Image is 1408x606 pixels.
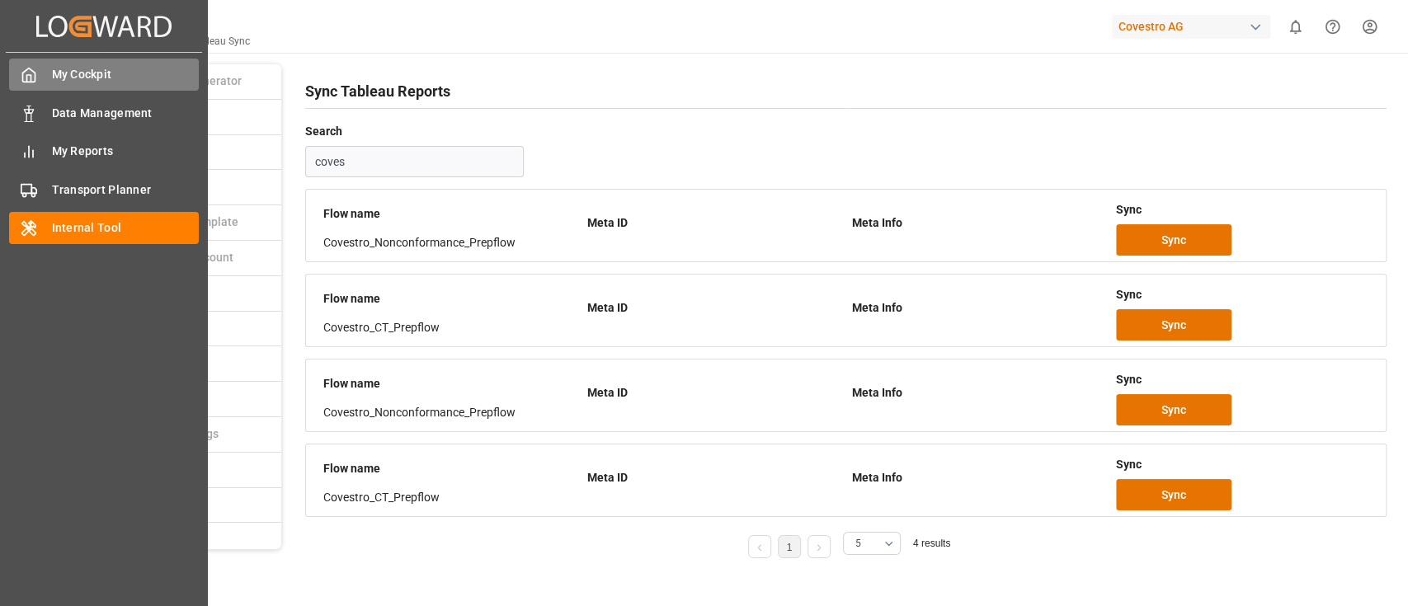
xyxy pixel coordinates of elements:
[323,404,576,421] div: Covestro_Nonconformance_Prepflow
[1116,365,1368,394] div: Sync
[1161,317,1186,334] span: Sync
[52,181,200,199] span: Transport Planner
[323,489,576,506] div: Covestro_CT_Prepflow
[748,535,771,558] li: Previous Page
[1116,280,1368,309] div: Sync
[305,120,1387,143] h4: Search
[52,105,200,122] span: Data Management
[1116,309,1231,341] button: Sync
[1277,8,1314,45] button: show 0 new notifications
[323,200,576,228] div: Flow name
[913,538,950,549] span: 4 results
[9,173,199,205] a: Transport Planner
[9,135,199,167] a: My Reports
[1116,195,1368,224] div: Sync
[1116,479,1231,510] button: Sync
[852,294,1104,322] div: Meta Info
[52,143,200,160] span: My Reports
[52,66,200,83] span: My Cockpit
[1161,402,1186,419] span: Sync
[1161,232,1186,249] span: Sync
[855,536,861,551] span: 5
[1161,486,1186,504] span: Sync
[305,77,1387,105] h1: Sync Tableau Reports
[1116,394,1231,425] button: Sync
[305,146,524,177] input: Search by flow name or category
[9,96,199,129] a: Data Management
[587,294,840,322] div: Meta ID
[1314,8,1351,45] button: Help Center
[808,535,831,558] li: Next Page
[1112,11,1277,42] button: Covestro AG
[587,209,840,237] div: Meta ID
[852,378,1104,407] div: Meta Info
[1116,450,1368,479] div: Sync
[778,535,801,558] li: 1
[323,454,576,483] div: Flow name
[52,219,200,237] span: Internal Tool
[587,463,840,492] div: Meta ID
[9,212,199,244] a: Internal Tool
[1112,15,1270,39] div: Covestro AG
[852,209,1104,237] div: Meta Info
[587,378,840,407] div: Meta ID
[1116,224,1231,256] button: Sync
[323,319,576,336] div: Covestro_CT_Prepflow
[323,284,576,313] div: Flow name
[786,542,792,553] a: 1
[9,59,199,91] a: My Cockpit
[852,463,1104,492] div: Meta Info
[323,234,576,251] div: Covestro_Nonconformance_Prepflow
[843,532,901,555] button: open menu
[323,369,576,398] div: Flow name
